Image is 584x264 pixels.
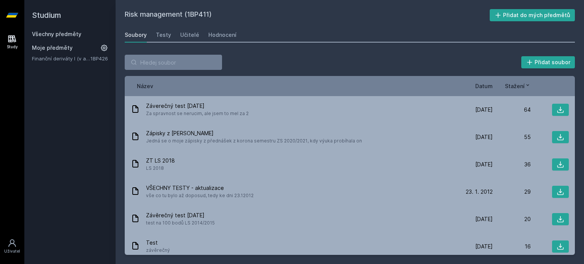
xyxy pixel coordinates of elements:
div: 36 [493,161,531,168]
span: Jedná se o moje zápisky z přednášek z korona semestru ZS 2020/2021, kdy výuka probíhala on [146,137,362,145]
a: Všechny předměty [32,31,81,37]
span: LS 2018 [146,164,175,172]
span: ZT LS 2018 [146,157,175,164]
span: test na 100 bodů LS 2014/2015 [146,219,215,227]
div: Soubory [125,31,147,39]
div: Uživatel [4,248,20,254]
div: Study [7,44,18,50]
span: Test [146,239,170,247]
input: Hledej soubor [125,55,222,70]
span: 23. 1. 2012 [466,188,493,196]
button: Datum [475,82,493,90]
h2: Risk management (1BP411) [125,9,490,21]
button: Přidat do mých předmětů [490,9,575,21]
a: Učitelé [180,27,199,43]
div: Testy [156,31,171,39]
a: Study [2,30,23,54]
a: 1BP426 [90,55,108,62]
span: [DATE] [475,133,493,141]
div: Hodnocení [208,31,236,39]
span: [DATE] [475,161,493,168]
div: 20 [493,215,531,223]
span: Moje předměty [32,44,73,52]
span: Stažení [505,82,525,90]
span: [DATE] [475,215,493,223]
a: Finanční deriváty I (v angličtině) [32,55,90,62]
a: Hodnocení [208,27,236,43]
span: VŠECHNY TESTY - aktualizace [146,184,254,192]
div: 55 [493,133,531,141]
span: Závěrečný test [DATE] [146,212,215,219]
span: Záverečný test [DATE] [146,102,249,110]
span: Za spravnost se nerucim, ale jsem to mel za 2 [146,110,249,117]
div: 29 [493,188,531,196]
span: [DATE] [475,243,493,250]
span: vše co tu bylo až doposud, tedy ke dni 23.12012 [146,192,254,199]
div: 64 [493,106,531,114]
div: Učitelé [180,31,199,39]
div: 16 [493,243,531,250]
span: [DATE] [475,106,493,114]
span: závěrečný [146,247,170,254]
a: Uživatel [2,235,23,258]
button: Název [137,82,153,90]
a: Soubory [125,27,147,43]
button: Stažení [505,82,531,90]
span: Zápisky z [PERSON_NAME] [146,130,362,137]
button: Přidat soubor [521,56,575,68]
a: Testy [156,27,171,43]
